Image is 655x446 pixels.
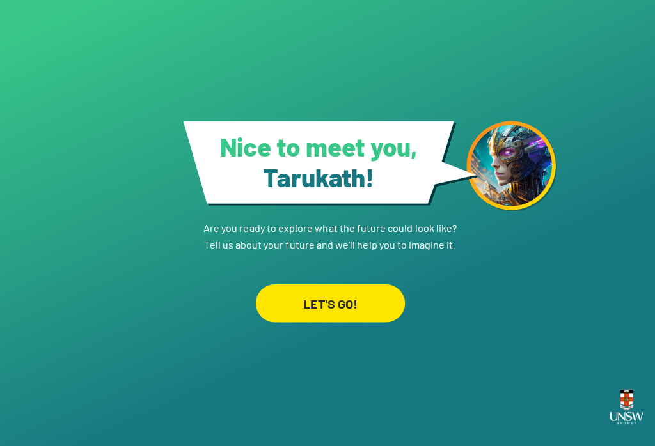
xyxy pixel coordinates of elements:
div: LET'S GO! [253,285,401,323]
p: Are you ready to explore what the future could look like? Tell us about your future and we'll hel... [202,207,454,254]
a: LET'S GO! [253,254,403,323]
span: Tarukath ! [261,164,372,194]
img: UNSW [600,382,643,432]
h1: Nice to meet you, [198,133,434,194]
img: android [463,123,553,213]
